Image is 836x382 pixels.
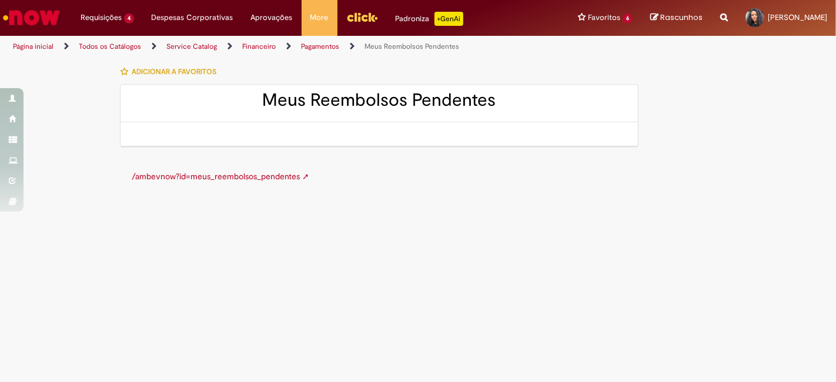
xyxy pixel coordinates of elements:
span: Despesas Corporativas [152,12,233,24]
span: 4 [124,14,134,24]
div: Padroniza [396,12,463,26]
a: Rascunhos [650,12,703,24]
a: Financeiro [242,42,276,51]
a: Página inicial [13,42,53,51]
img: ServiceNow [1,6,62,29]
span: [PERSON_NAME] [768,12,827,22]
a: Todos os Catálogos [79,42,141,51]
h2: Meus Reembolsos Pendentes [132,91,626,110]
button: Adicionar a Favoritos [120,59,223,84]
span: 6 [623,14,633,24]
a: Pagamentos [301,42,339,51]
a: /ambevnow?id=meus_reembolsos_pendentes ➚ [132,171,309,182]
span: Favoritos [588,12,620,24]
a: Service Catalog [166,42,217,51]
span: Aprovações [251,12,293,24]
span: More [310,12,329,24]
span: Adicionar a Favoritos [132,67,216,76]
span: Rascunhos [660,12,703,23]
ul: Trilhas de página [9,36,549,58]
img: click_logo_yellow_360x200.png [346,8,378,26]
span: Requisições [81,12,122,24]
a: Meus Reembolsos Pendentes [365,42,459,51]
p: +GenAi [434,12,463,26]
